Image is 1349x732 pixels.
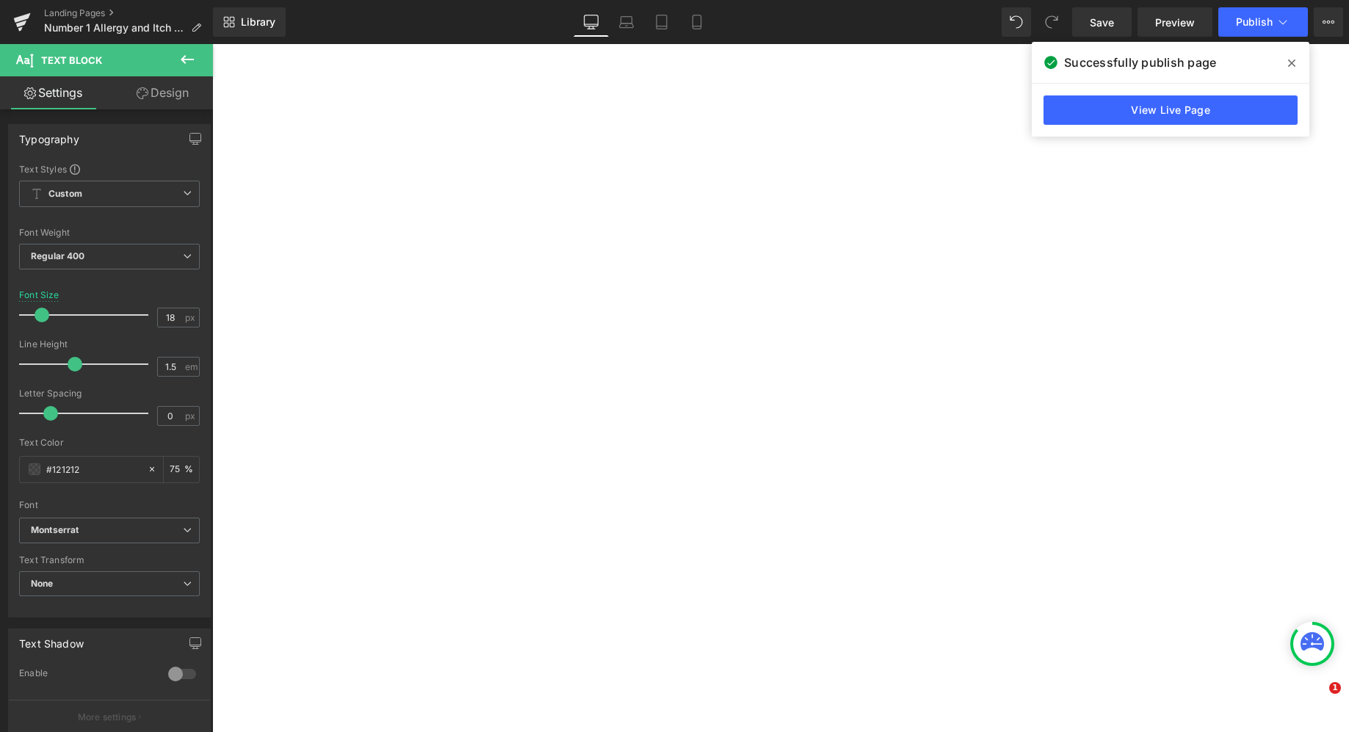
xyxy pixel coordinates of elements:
[19,388,200,399] div: Letter Spacing
[644,7,679,37] a: Tablet
[185,411,198,421] span: px
[19,290,59,300] div: Font Size
[109,76,216,109] a: Design
[44,7,213,19] a: Landing Pages
[31,250,85,261] b: Regular 400
[44,22,185,34] span: Number 1 Allergy and Itch Supplement For Dogs - V3
[48,188,82,200] b: Custom
[19,125,79,145] div: Typography
[19,438,200,448] div: Text Color
[19,500,200,510] div: Font
[1138,7,1212,37] a: Preview
[185,362,198,372] span: em
[241,15,275,29] span: Library
[1329,682,1341,694] span: 1
[19,555,200,565] div: Text Transform
[1044,95,1298,125] a: View Live Page
[1037,7,1066,37] button: Redo
[19,629,84,650] div: Text Shadow
[19,667,153,683] div: Enable
[78,711,137,724] p: More settings
[19,163,200,175] div: Text Styles
[19,228,200,238] div: Font Weight
[1155,15,1195,30] span: Preview
[213,7,286,37] a: New Library
[31,578,54,589] b: None
[1002,7,1031,37] button: Undo
[609,7,644,37] a: Laptop
[31,524,79,537] i: Montserrat
[679,7,715,37] a: Mobile
[1064,54,1216,71] span: Successfully publish page
[185,313,198,322] span: px
[1314,7,1343,37] button: More
[19,339,200,349] div: Line Height
[574,7,609,37] a: Desktop
[1299,682,1334,717] iframe: Intercom live chat
[1236,16,1273,28] span: Publish
[1090,15,1114,30] span: Save
[164,457,199,482] div: %
[1218,7,1308,37] button: Publish
[41,54,102,66] span: Text Block
[46,461,140,477] input: Color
